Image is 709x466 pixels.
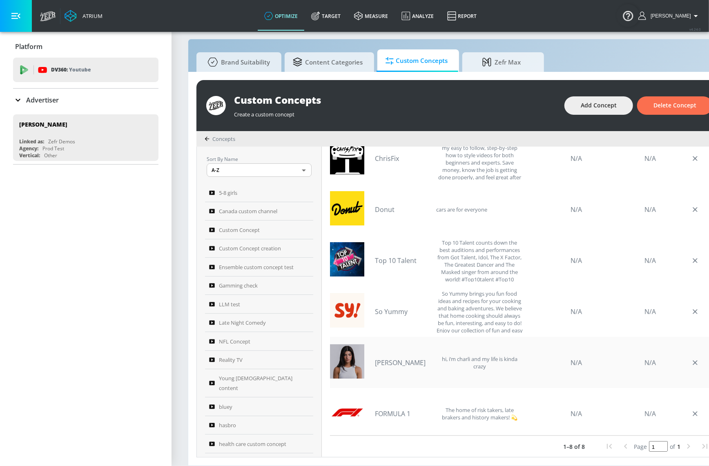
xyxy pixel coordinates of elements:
[436,137,523,180] div: Learn how to fix your own car with my easy to follow, step-by-step how to style videos for both b...
[219,188,237,198] span: 5-8 girls
[205,314,313,332] a: Late Night Comedy
[51,65,91,74] p: DV360:
[13,35,158,58] div: Platform
[677,443,680,450] span: 1
[219,318,266,328] span: Late Night Comedy
[634,441,680,452] div: Set page and press "Enter"
[44,152,57,159] div: Other
[205,183,313,202] a: 5-8 girls
[205,202,313,221] a: Canada custom channel
[527,188,626,231] div: N/A
[581,100,617,111] span: Add Concept
[15,42,42,51] p: Platform
[219,262,294,272] span: Ensemble custom concept test
[649,441,668,452] input: page
[205,332,313,351] a: NFL Concept
[219,299,240,309] span: LLM test
[375,256,432,265] a: Top 10 Talent
[19,138,44,145] div: Linked as:
[375,205,432,214] a: Donut
[205,369,313,397] a: Young [DEMOGRAPHIC_DATA] content
[219,243,281,253] span: Custom Concept creation
[79,12,103,20] div: Atrium
[386,51,448,71] span: Custom Concepts
[638,11,701,21] button: [PERSON_NAME]
[205,416,313,435] a: hasbro
[207,163,312,177] div: A-Z
[258,1,305,31] a: optimize
[205,397,313,416] a: bluey
[330,293,364,328] img: UCH8NnRkxQg1zX7mHFRPq73g
[205,221,313,239] a: Custom Concept
[375,307,432,316] a: So Yummy
[436,239,523,282] div: Top 10 Talent counts down the best auditions and performances from Got Talent, Idol, The X Factor...
[205,239,313,258] a: Custom Concept creation
[219,337,250,346] span: NFL Concept
[630,341,671,384] div: N/A
[219,225,260,235] span: Custom Concept
[219,355,243,365] span: Reality TV
[13,114,158,161] div: [PERSON_NAME]Linked as:Zefr DemosAgency:Prod TestVertical:Other
[219,439,286,449] span: health care custom concept
[527,290,626,333] div: N/A
[212,135,235,143] span: Concepts
[564,96,633,115] button: Add Concept
[563,442,585,451] p: 1–8 of 8
[219,373,298,393] span: Young [DEMOGRAPHIC_DATA] content
[19,152,40,159] div: Vertical:
[19,120,67,128] div: [PERSON_NAME]
[375,409,432,418] a: FORMULA 1
[630,392,671,435] div: N/A
[69,65,91,74] p: Youtube
[205,276,313,295] a: Gamming check
[647,13,691,19] span: login as: justin.nim@zefr.com
[527,137,626,180] div: N/A
[330,344,364,379] img: UCi3OE-aN09WOcN9d2stCvPg
[205,351,313,370] a: Reality TV
[375,358,432,367] a: [PERSON_NAME]
[205,435,313,453] a: health care custom concept
[293,52,363,72] span: Content Categories
[234,93,556,107] div: Custom Concepts
[305,1,348,31] a: Target
[42,145,64,152] div: Prod Test
[470,52,533,72] span: Zefr Max
[436,341,523,384] div: hi, i’m charli and my life is kinda crazy
[527,341,626,384] div: N/A
[527,392,626,435] div: N/A
[13,89,158,111] div: Advertiser
[48,138,75,145] div: Zefr Demos
[330,140,364,174] img: UCes1EvRjcKU4sY_UEavndBw
[65,10,103,22] a: Atrium
[219,420,236,430] span: hasbro
[219,402,232,412] span: bluey
[13,58,158,82] div: DV360: Youtube
[330,395,364,430] img: UCB_qr75-ydFVKSF9Dmo6izg
[219,206,277,216] span: Canada custom channel
[395,1,441,31] a: Analyze
[234,107,556,118] div: Create a custom concept
[207,155,312,163] p: Sort By Name
[436,188,487,231] div: cars are for everyone
[205,295,313,314] a: LLM test
[375,154,432,163] a: ChrisFix
[26,96,59,105] p: Advertiser
[630,137,671,180] div: N/A
[348,1,395,31] a: measure
[689,27,701,31] span: v 4.24.0
[205,52,270,72] span: Brand Suitability
[617,4,640,27] button: Open Resource Center
[205,135,235,143] div: Concepts
[219,281,258,290] span: Gamming check
[630,188,671,231] div: N/A
[436,392,523,435] div: The home of risk takers, late brakers and history makers! 💫
[330,191,364,225] img: UCL6JmiMXKoXS6bpP1D3bk8g
[527,239,626,282] div: N/A
[436,290,523,333] div: So Yummy brings you fun food ideas and recipes for your cooking and baking adventures. We believe...
[630,290,671,333] div: N/A
[19,145,38,152] div: Agency:
[330,242,364,276] img: UCeBWh-0p7vgBeD6HOHBpfwQ
[653,100,696,111] span: Delete Concept
[441,1,484,31] a: Report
